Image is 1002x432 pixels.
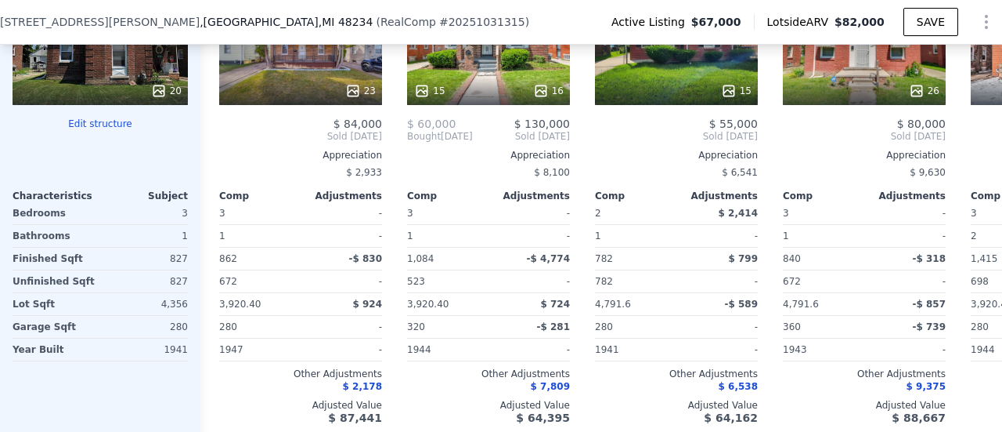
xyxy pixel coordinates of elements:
span: -$ 318 [912,253,946,264]
div: 15 [414,83,445,99]
span: 3 [971,208,977,219]
div: - [492,225,570,247]
span: Sold [DATE] [783,130,946,143]
div: Other Adjustments [783,368,946,380]
span: -$ 589 [724,299,758,310]
div: - [492,270,570,292]
div: Appreciation [595,149,758,162]
div: 1941 [103,339,188,361]
span: $67,000 [691,14,741,30]
span: 1,084 [407,253,434,264]
div: 26 [909,83,939,99]
button: Edit structure [13,118,188,130]
span: $ 55,000 [709,118,758,130]
span: $ 724 [540,299,570,310]
span: 840 [783,253,801,264]
div: - [867,225,946,247]
span: $ 6,541 [722,167,758,178]
span: $ 64,395 [516,412,570,424]
div: - [867,339,946,361]
span: $ 7,809 [531,381,570,392]
span: RealComp [380,16,436,28]
div: - [679,316,758,338]
span: 360 [783,321,801,332]
span: $ 64,162 [704,412,758,424]
span: Active Listing [611,14,691,30]
div: 3 [103,202,188,224]
span: -$ 4,774 [527,253,570,264]
div: 16 [533,83,564,99]
div: - [492,202,570,224]
span: -$ 281 [536,321,570,332]
span: $ 2,933 [346,167,382,178]
span: 782 [595,276,613,287]
div: Comp [595,190,676,202]
div: Bedrooms [13,202,97,224]
div: - [679,339,758,361]
span: $82,000 [834,16,885,28]
div: Adjustments [676,190,758,202]
span: 4,791.6 [595,299,631,310]
span: $ 2,414 [719,208,758,219]
span: Sold [DATE] [219,130,382,143]
div: Adjustments [864,190,946,202]
div: Adjusted Value [407,399,570,412]
span: 3 [219,208,225,219]
span: $ 8,100 [534,167,570,178]
div: 827 [103,248,188,270]
div: - [867,202,946,224]
span: $ 88,667 [892,412,946,424]
div: 23 [345,83,376,99]
div: 1947 [219,339,297,361]
div: - [492,339,570,361]
div: - [304,202,382,224]
div: 1944 [407,339,485,361]
div: Lot Sqft [13,293,97,315]
span: $ 80,000 [897,118,946,130]
div: Appreciation [407,149,570,162]
span: 523 [407,276,425,287]
span: 280 [219,321,237,332]
div: Subject [100,190,188,202]
div: Adjusted Value [219,399,382,412]
span: -$ 830 [348,253,382,264]
span: $ 924 [352,299,382,310]
span: 280 [595,321,613,332]
div: Appreciation [783,149,946,162]
div: 4,356 [103,293,188,315]
span: $ 9,630 [910,167,946,178]
span: 3 [407,208,413,219]
span: $ 9,375 [906,381,946,392]
span: $ 799 [728,253,758,264]
span: Sold [DATE] [473,130,570,143]
div: Unfinished Sqft [13,270,97,292]
div: Appreciation [219,149,382,162]
span: 3,920.40 [407,299,449,310]
span: -$ 857 [912,299,946,310]
span: 320 [407,321,425,332]
div: 1943 [783,339,861,361]
div: - [304,225,382,247]
span: $ 87,441 [328,412,382,424]
button: SAVE [903,8,958,36]
button: Show Options [971,6,1002,38]
span: 672 [783,276,801,287]
span: -$ 739 [912,321,946,332]
div: Other Adjustments [219,368,382,380]
span: 672 [219,276,237,287]
div: - [679,270,758,292]
span: $ 2,178 [343,381,382,392]
div: 20 [151,83,182,99]
span: $ 6,538 [719,381,758,392]
div: Other Adjustments [595,368,758,380]
div: Comp [783,190,864,202]
div: Finished Sqft [13,248,97,270]
div: 1 [407,225,485,247]
span: $ 84,000 [333,118,382,130]
span: Bought [407,130,441,143]
div: Bathrooms [13,225,97,247]
div: - [867,270,946,292]
div: - [304,339,382,361]
div: ( ) [376,14,529,30]
div: 1941 [595,339,673,361]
